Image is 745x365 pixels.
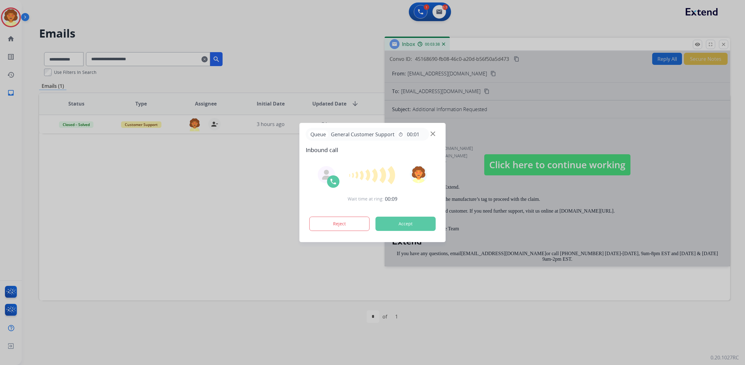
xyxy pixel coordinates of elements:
[322,170,332,180] img: agent-avatar
[330,178,337,185] img: call-icon
[398,132,403,137] mat-icon: timer
[376,217,436,231] button: Accept
[431,132,435,136] img: close-button
[309,217,370,231] button: Reject
[385,195,397,203] span: 00:09
[407,131,419,138] span: 00:01
[410,166,427,183] img: avatar
[711,354,739,361] p: 0.20.1027RC
[328,131,397,138] span: General Customer Support
[348,196,384,202] span: Wait time at ring:
[308,130,328,138] p: Queue
[306,146,440,154] span: Inbound call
